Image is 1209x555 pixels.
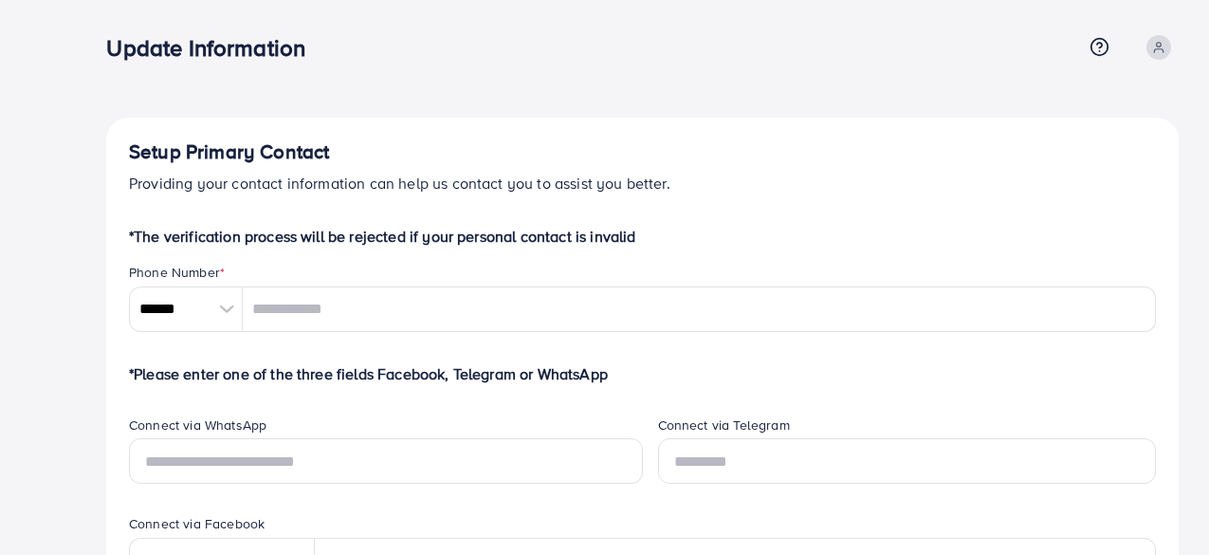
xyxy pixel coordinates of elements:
[129,172,1156,194] p: Providing your contact information can help us contact you to assist you better.
[129,225,1156,248] p: *The verification process will be rejected if your personal contact is invalid
[129,514,265,533] label: Connect via Facebook
[129,140,1156,164] h4: Setup Primary Contact
[129,416,266,435] label: Connect via WhatsApp
[129,362,1156,385] p: *Please enter one of the three fields Facebook, Telegram or WhatsApp
[658,416,790,435] label: Connect via Telegram
[129,263,225,282] label: Phone Number
[106,34,321,62] h3: Update Information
